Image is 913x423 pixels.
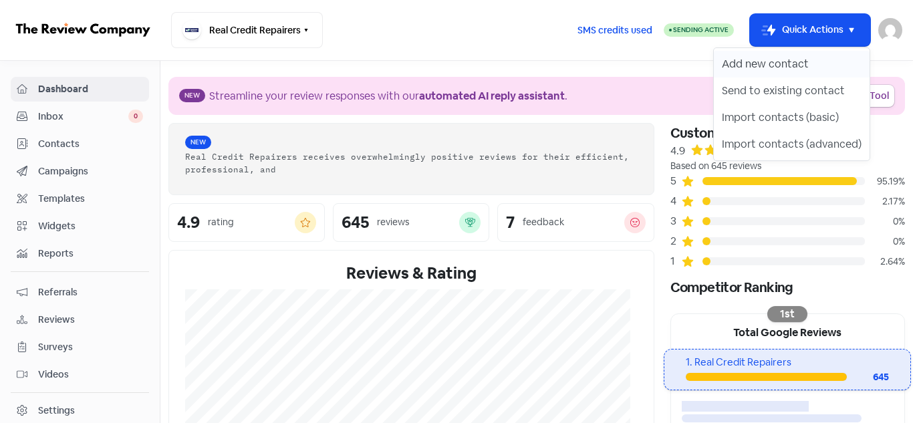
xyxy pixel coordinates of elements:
span: Surveys [38,340,143,354]
div: 1st [767,306,807,322]
button: Add new contact [714,51,870,78]
a: Sending Active [664,22,734,38]
span: Sending Active [673,25,729,34]
div: 2.64% [865,255,905,269]
img: User [878,18,902,42]
span: Inbox [38,110,128,124]
div: 4 [670,193,681,209]
a: Surveys [11,335,149,360]
button: Send to existing contact [714,78,870,104]
a: Campaigns [11,159,149,184]
a: Templates [11,186,149,211]
a: 7feedback [497,203,654,242]
a: Videos [11,362,149,387]
a: Contacts [11,132,149,156]
div: reviews [377,215,409,229]
div: 7 [506,215,515,231]
div: 645 [847,370,889,384]
div: rating [208,215,234,229]
div: 4.9 [177,215,200,231]
span: New [179,89,205,102]
a: Inbox 0 [11,104,149,129]
div: Streamline your review responses with our . [209,88,567,104]
span: Widgets [38,219,143,233]
button: Real Credit Repairers [171,12,323,48]
span: Reviews [38,313,143,327]
div: 4.9 [670,143,685,159]
div: Settings [38,404,75,418]
span: Contacts [38,137,143,151]
div: 2.17% [865,194,905,208]
div: Competitor Ranking [670,277,905,297]
a: SMS credits used [566,22,664,36]
div: Total Google Reviews [671,314,904,349]
span: Campaigns [38,164,143,178]
a: 645reviews [333,203,489,242]
a: Referrals [11,280,149,305]
button: Quick Actions [750,14,870,46]
span: SMS credits used [577,23,652,37]
a: Widgets [11,214,149,239]
div: 95.19% [865,174,905,188]
button: Import contacts (advanced) [714,131,870,158]
span: Dashboard [38,82,143,96]
a: Reports [11,241,149,266]
div: feedback [523,215,564,229]
div: Reviews & Rating [185,261,638,285]
button: Import contacts (basic) [714,104,870,131]
a: Dashboard [11,77,149,102]
a: Settings [11,398,149,423]
div: Real Credit Repairers receives overwhelmingly positive reviews for their efficient, professional,... [185,150,638,176]
div: Based on 645 reviews [670,159,905,173]
div: 5 [670,173,681,189]
div: 3 [670,213,681,229]
span: Referrals [38,285,143,299]
span: New [185,136,211,149]
b: automated AI reply assistant [419,89,565,103]
div: 0% [865,215,905,229]
span: 0 [128,110,143,123]
span: Reports [38,247,143,261]
div: 645 [342,215,369,231]
div: 0% [865,235,905,249]
a: Reviews [11,307,149,332]
span: Templates [38,192,143,206]
span: Videos [38,368,143,382]
div: 2 [670,233,681,249]
div: Customer Reviews [670,123,905,143]
a: 4.9rating [168,203,325,242]
div: 1 [670,253,681,269]
div: 1. Real Credit Repairers [686,355,889,370]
